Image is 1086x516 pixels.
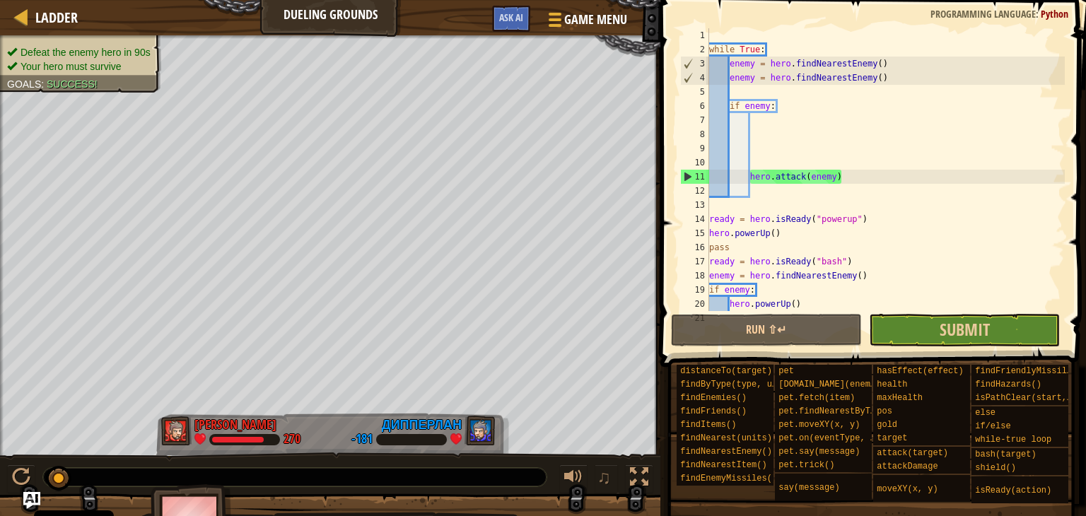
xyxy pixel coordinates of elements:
span: say(message) [778,483,839,493]
span: findNearest(units) [680,433,772,443]
div: 7 [680,113,709,127]
div: 15 [680,226,709,240]
div: 14 [680,212,709,226]
span: findByType(type, units) [680,380,798,389]
div: 1 [680,28,709,42]
span: findEnemies() [680,393,747,403]
span: findFriends() [680,406,747,416]
span: Game Menu [564,11,627,29]
span: distanceTo(target) [680,366,772,376]
span: bash(target) [975,450,1036,459]
span: Goals [7,78,41,90]
div: 8 [680,127,709,141]
span: Success! [47,78,98,90]
div: 5 [680,85,709,99]
div: 3 [681,57,709,71]
span: isReady(action) [975,486,1051,496]
button: ♫ [595,464,619,493]
div: 12 [680,184,709,198]
span: pet.trick() [778,460,834,470]
button: Toggle fullscreen [625,464,653,493]
div: -181 [351,433,373,446]
li: Defeat the enemy hero in 90s [7,45,151,59]
div: 19 [680,283,709,297]
div: 17 [680,254,709,269]
div: 10 [680,156,709,170]
div: 6 [680,99,709,113]
span: findHazards() [975,380,1041,389]
button: Game Menu [537,6,636,39]
span: hasEffect(effect) [877,366,963,376]
button: Adjust volume [559,464,588,493]
span: findItems() [680,420,736,430]
div: 9 [680,141,709,156]
div: 18 [680,269,709,283]
span: while-true loop [975,435,1051,445]
span: maxHealth [877,393,923,403]
div: 13 [680,198,709,212]
span: pet.moveXY(x, y) [778,420,860,430]
img: thang_avatar_frame.png [465,416,496,446]
span: pet.fetch(item) [778,393,855,403]
div: 20 [680,297,709,311]
button: Submit [869,314,1060,346]
button: Ask AI [492,6,530,32]
span: Programming language [930,7,1036,20]
span: ♫ [597,467,612,488]
span: findNearestEnemy() [680,447,772,457]
button: Ctrl + P: Play [7,464,35,493]
span: pet.on(eventType, handler) [778,433,911,443]
span: health [877,380,907,389]
div: 2 [680,42,709,57]
button: Run ⇧↵ [671,314,862,346]
div: дипперлан [382,416,462,434]
div: [PERSON_NAME] [194,416,276,434]
span: attackDamage [877,462,938,471]
div: 16 [680,240,709,254]
span: if/else [975,421,1010,431]
span: Python [1041,7,1068,20]
span: moveXY(x, y) [877,484,938,494]
button: Ask AI [23,492,40,509]
span: : [41,78,47,90]
span: shield() [975,463,1016,473]
span: Your hero must survive [21,61,122,72]
span: Ladder [35,8,78,27]
div: 270 [284,433,300,446]
div: 11 [681,170,709,184]
span: pos [877,406,892,416]
div: 21 [680,311,709,325]
div: 4 [681,71,709,85]
span: Ask AI [499,11,523,24]
li: Your hero must survive [7,59,151,74]
span: pet.findNearestByType(type) [778,406,916,416]
span: Submit [940,318,990,341]
span: findEnemyMissiles() [680,474,777,483]
span: target [877,433,907,443]
span: pet [778,366,794,376]
span: : [1036,7,1041,20]
a: Ladder [28,8,78,27]
span: gold [877,420,897,430]
span: pet.say(message) [778,447,860,457]
span: Defeat the enemy hero in 90s [21,47,151,58]
span: findNearestItem() [680,460,766,470]
img: thang_avatar_frame.png [161,416,192,446]
span: else [975,408,995,418]
span: attack(target) [877,448,948,458]
span: [DOMAIN_NAME](enemy) [778,380,880,389]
